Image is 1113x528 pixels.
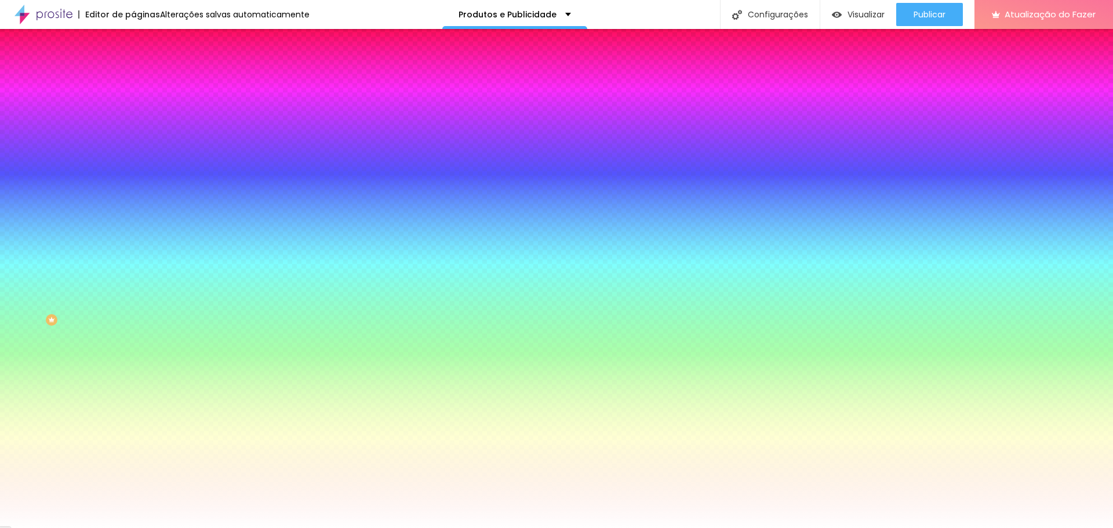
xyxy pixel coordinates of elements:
font: Atualização do Fazer [1005,8,1096,20]
img: view-1.svg [832,10,842,20]
font: Alterações salvas automaticamente [160,9,310,20]
button: Visualizar [820,3,896,26]
font: Produtos e Publicidade [459,9,556,20]
font: Visualizar [848,9,885,20]
button: Publicar [896,3,963,26]
img: Ícone [732,10,742,20]
font: Editor de páginas [85,9,160,20]
font: Publicar [914,9,945,20]
font: Configurações [748,9,808,20]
